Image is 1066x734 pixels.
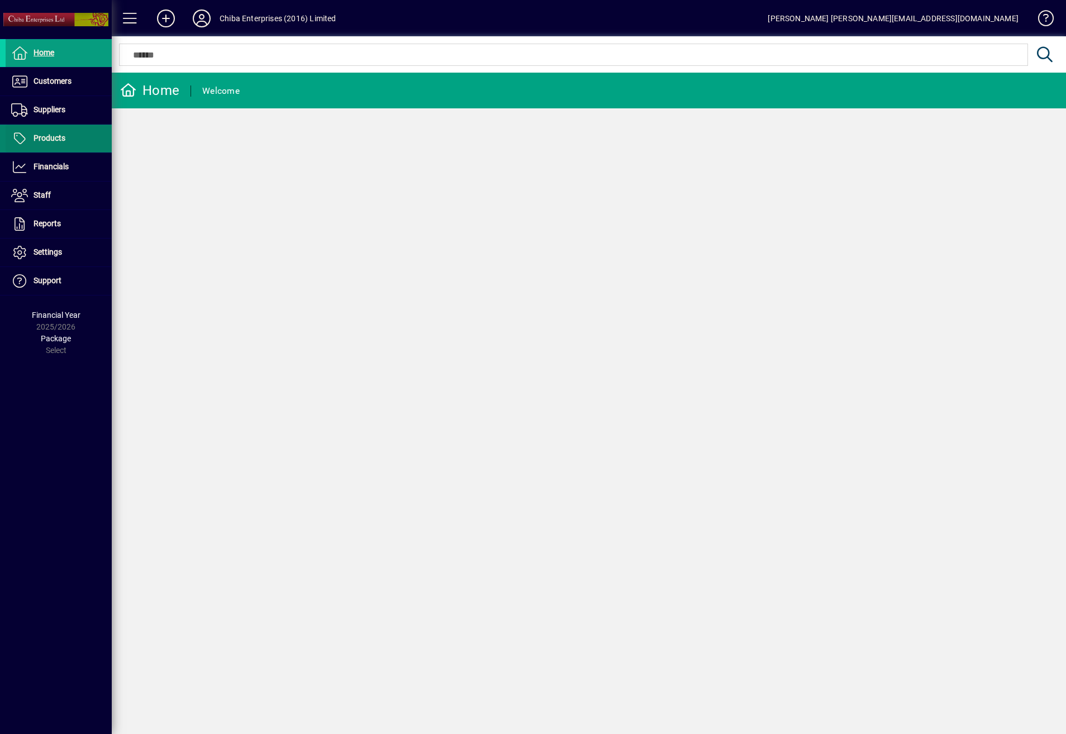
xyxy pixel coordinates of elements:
a: Customers [6,68,112,96]
div: Chiba Enterprises (2016) Limited [220,9,336,27]
button: Add [148,8,184,28]
a: Products [6,125,112,152]
div: Welcome [202,82,240,100]
span: Financials [34,162,69,171]
span: Customers [34,77,72,85]
span: Support [34,276,61,285]
span: Home [34,48,54,57]
a: Reports [6,210,112,238]
span: Reports [34,219,61,228]
a: Settings [6,239,112,266]
button: Profile [184,8,220,28]
span: Suppliers [34,105,65,114]
div: [PERSON_NAME] [PERSON_NAME][EMAIL_ADDRESS][DOMAIN_NAME] [768,9,1019,27]
span: Package [41,334,71,343]
span: Settings [34,247,62,256]
a: Support [6,267,112,295]
span: Financial Year [32,311,80,320]
a: Staff [6,182,112,209]
span: Staff [34,190,51,199]
a: Financials [6,153,112,181]
a: Knowledge Base [1030,2,1052,39]
a: Suppliers [6,96,112,124]
span: Products [34,134,65,142]
div: Home [120,82,179,99]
